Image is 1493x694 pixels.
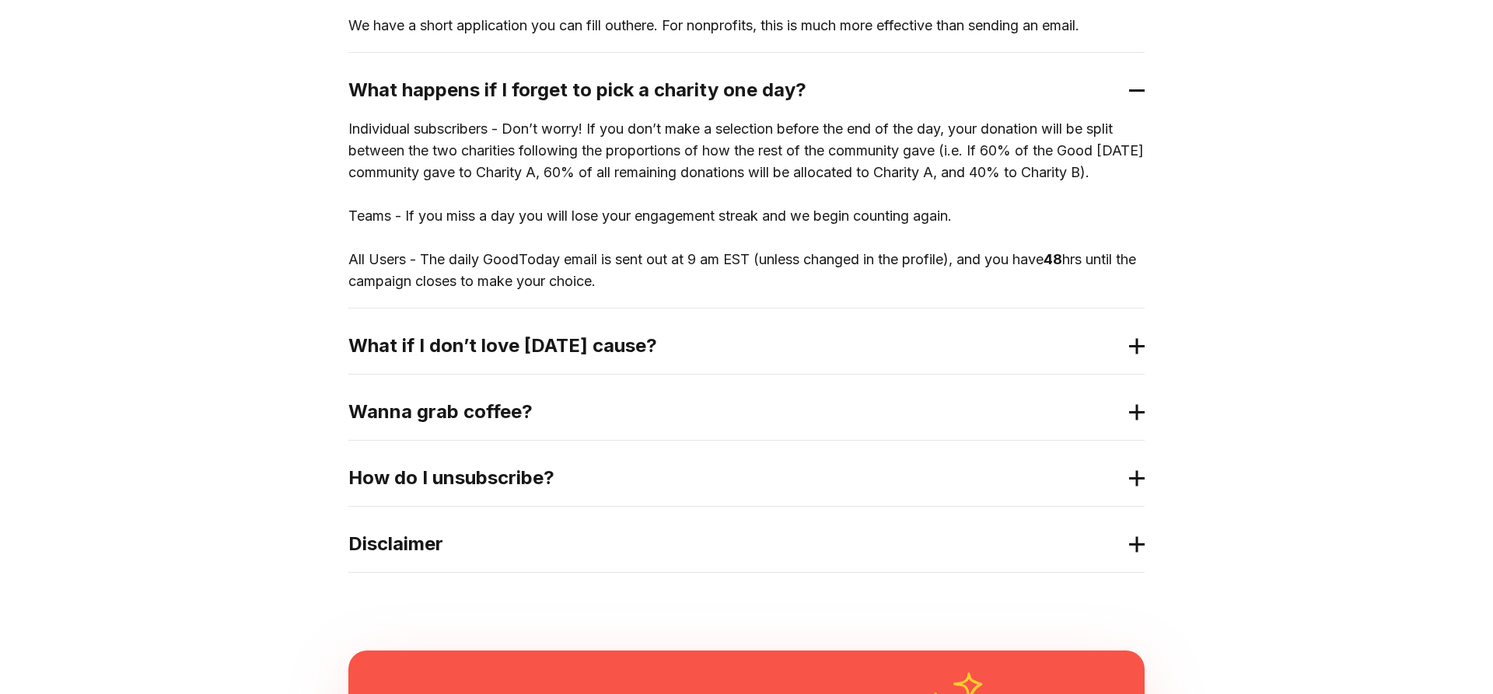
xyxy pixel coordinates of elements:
[348,15,1145,37] p: We have a short application you can fill out . For nonprofits, this is much more effective than s...
[348,78,1120,103] h2: What happens if I forget to pick a charity one day?
[348,118,1145,292] p: Individual subscribers - Don’t worry! If you don’t make a selection before the end of the day, yo...
[348,466,1120,490] h2: How do I unsubscribe?
[348,532,1120,556] h2: Disclaimer
[348,333,1120,358] h2: What if I don’t love [DATE] cause?
[1044,251,1062,267] b: 48
[348,399,1120,424] h2: Wanna grab coffee?
[626,17,654,33] a: here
